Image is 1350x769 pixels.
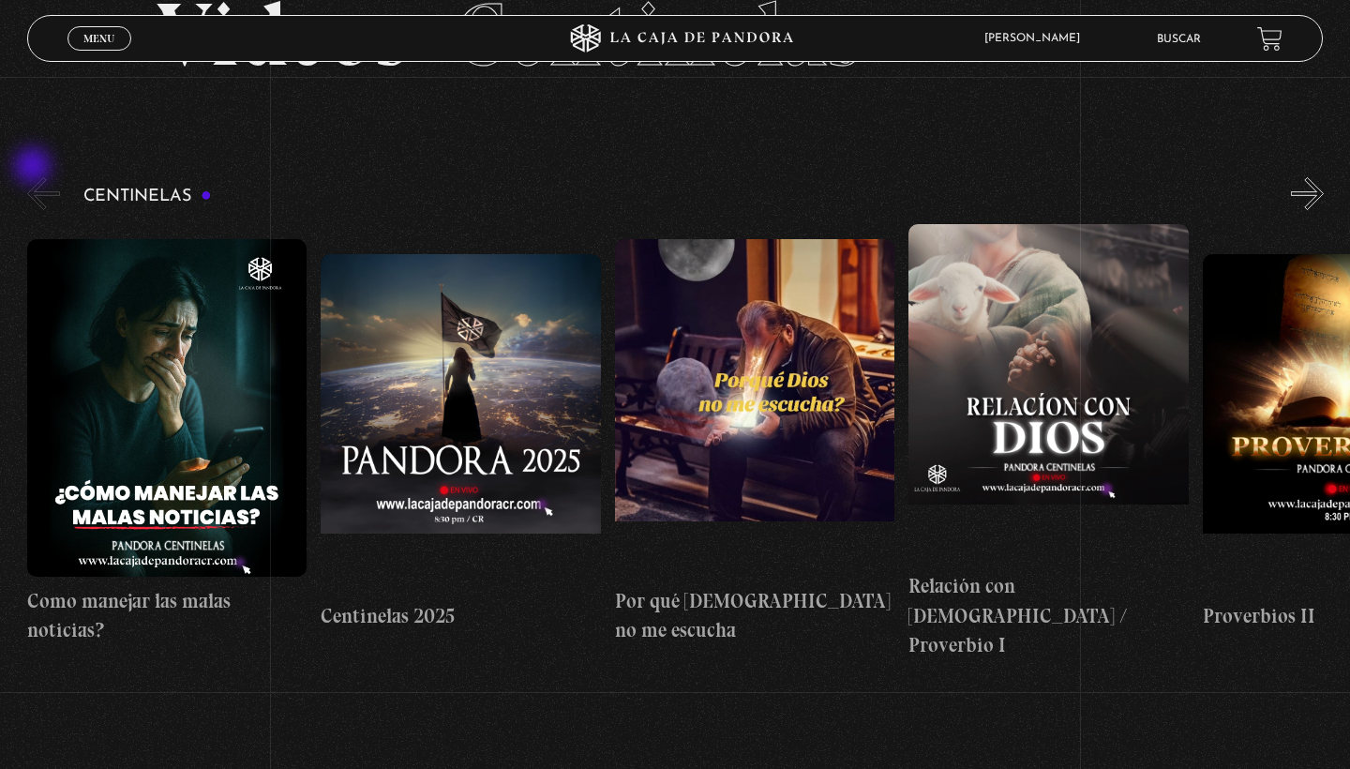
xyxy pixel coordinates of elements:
[615,224,895,660] a: Por qué [DEMOGRAPHIC_DATA] no me escucha
[1291,177,1324,210] button: Next
[83,33,114,44] span: Menu
[975,33,1099,44] span: [PERSON_NAME]
[1157,34,1201,45] a: Buscar
[321,601,601,631] h4: Centinelas 2025
[27,586,307,645] h4: Como manejar las malas noticias?
[615,586,895,645] h4: Por qué [DEMOGRAPHIC_DATA] no me escucha
[27,224,307,660] a: Como manejar las malas noticias?
[83,188,212,205] h3: Centinelas
[27,177,60,210] button: Previous
[1257,26,1282,52] a: View your shopping cart
[321,224,601,660] a: Centinelas 2025
[78,49,122,62] span: Cerrar
[908,224,1189,660] a: Relación con [DEMOGRAPHIC_DATA] / Proverbio I
[908,571,1189,660] h4: Relación con [DEMOGRAPHIC_DATA] / Proverbio I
